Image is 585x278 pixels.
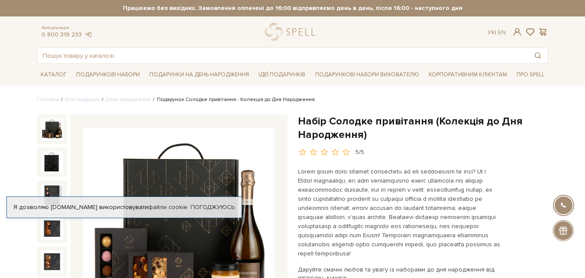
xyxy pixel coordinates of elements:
a: 0 800 319 233 [42,31,82,38]
div: Ук [488,29,506,36]
a: Ідеї подарунків [255,68,309,82]
img: Набір Солодке привітання (Колекція до Дня Народження) [41,217,63,240]
a: Корпоративним клієнтам [425,67,511,82]
li: Подарунок Солодке привітання - Колекція до Дня Народження [151,96,315,104]
span: | [495,29,496,36]
img: Набір Солодке привітання (Колекція до Дня Народження) [41,118,63,141]
a: Подарункові набори вихователю [312,67,423,82]
p: Lorem ipsum dolo sitamet consectetu ad eli seddoeiusm te inci? Ut l Etdol magnaaliqu, en adm veni... [298,167,501,258]
img: Набір Солодке привітання (Колекція до Дня Народження) [41,250,63,273]
a: Головна [37,96,59,103]
input: Пошук товару у каталозі [38,48,528,63]
span: Консультація: [42,25,93,31]
img: Набір Солодке привітання (Колекція до Дня Народження) [41,151,63,173]
a: файли cookie [148,203,187,211]
a: En [498,29,506,36]
a: День народження [106,96,151,103]
a: Подарунки на День народження [146,68,252,82]
a: Каталог [37,68,70,82]
h1: Набір Солодке привітання (Колекція до Дня Народження) [298,114,548,141]
a: Про Spell [513,68,548,82]
img: Набір Солодке привітання (Колекція до Дня Народження) [41,184,63,206]
div: 5/5 [356,148,364,157]
button: Пошук товару у каталозі [528,48,548,63]
div: Я дозволяю [DOMAIN_NAME] використовувати [7,203,242,211]
a: Подарункові набори [73,68,143,82]
a: Вся продукція [65,96,100,103]
a: logo [265,23,319,41]
a: Погоджуюсь [191,203,235,211]
a: telegram [84,31,93,38]
strong: Працюємо без вихідних. Замовлення оплачені до 16:00 відправляємо день в день, після 16:00 - насту... [37,4,548,12]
